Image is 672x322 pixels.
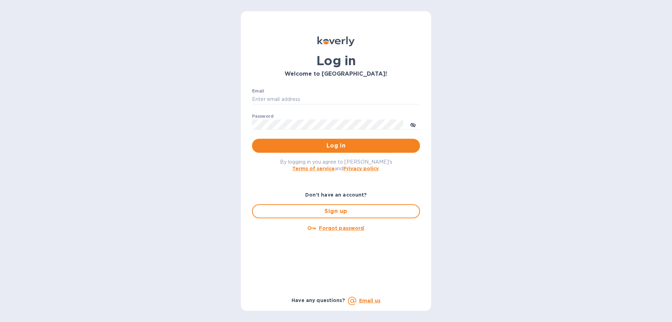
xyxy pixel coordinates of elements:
[252,94,420,105] input: Enter email address
[280,159,392,171] span: By logging in you agree to [PERSON_NAME]'s and .
[317,36,355,46] img: Koverly
[252,53,420,68] h1: Log in
[252,71,420,77] h3: Welcome to [GEOGRAPHIC_DATA]!
[252,89,264,93] label: Email
[305,192,367,198] b: Don't have an account?
[252,139,420,153] button: Log in
[359,298,380,303] a: Email us
[343,166,379,171] a: Privacy policy
[319,225,364,231] u: Forgot password
[252,204,420,218] button: Sign up
[292,166,335,171] a: Terms of service
[258,207,414,215] span: Sign up
[252,114,273,118] label: Password
[406,117,420,131] button: toggle password visibility
[258,142,414,150] span: Log in
[292,297,345,303] b: Have any questions?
